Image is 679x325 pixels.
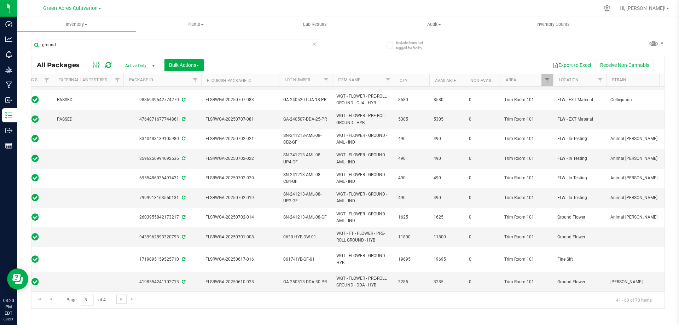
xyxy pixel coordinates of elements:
div: Manage settings [603,5,611,12]
a: Package ID [129,77,153,82]
div: 7999913163550131 [122,195,202,201]
span: Sync from Compliance System [181,257,185,262]
span: 1625 [434,214,460,221]
span: FLSRWGA-20250610-028 [205,279,275,285]
span: Fine Sift [557,256,602,263]
span: Sync from Compliance System [181,117,185,122]
div: 4198554241102713 [122,279,202,285]
div: 9886939542774270 [122,97,202,103]
span: 5305 [434,116,460,123]
a: Go to the first page [35,295,45,304]
span: All Packages [37,61,87,69]
span: WGT - FLOWER - GROUND - AML - IND [336,152,390,165]
span: Trim Room 101 [504,256,549,263]
span: Animal [PERSON_NAME] [610,175,664,181]
span: 490 [434,155,460,162]
span: PASSED [57,97,119,103]
a: Go to the next page [116,295,126,304]
span: In Sync [31,193,39,203]
span: WGT - FT - FLOWER - PRE-ROLL GROUND - HYB [336,230,390,244]
a: Lab Results [255,17,375,32]
span: Sync from Compliance System [181,136,185,141]
span: 0 [469,116,496,123]
span: Sync from Compliance System [181,215,185,220]
span: 19695 [434,256,460,263]
span: Trim Room 101 [504,97,549,103]
span: Include items not tagged for facility [396,40,431,51]
span: FLW - In Testing [557,195,602,201]
a: Filter [112,74,123,86]
div: 8596250994692636 [122,155,202,162]
span: FLSRWGA-20250702-019 [205,195,275,201]
a: Filter [382,74,394,86]
span: WGT - FLOWER - GROUND - AML - IND [336,172,390,185]
a: External Lab Test Result [58,77,114,82]
span: Sync from Compliance System [181,279,185,284]
span: Trim Room 101 [504,234,549,240]
span: 1625 [398,214,425,221]
span: Hi, [PERSON_NAME]! [620,5,666,11]
a: Lot Number [285,77,310,82]
span: 490 [398,155,425,162]
span: WGT - FLOWER - GROUND - AML - IND [336,211,390,224]
span: Inventory [17,21,136,28]
span: Trim Room 101 [504,155,549,162]
div: 6955486036491431 [122,175,202,181]
span: 0617-HYB-GF-01 [283,256,328,263]
span: 0 [469,195,496,201]
span: Clear [312,40,317,49]
span: 0 [469,175,496,181]
span: In Sync [31,232,39,242]
span: 5305 [398,116,425,123]
span: 11800 [434,234,460,240]
input: 3 [81,295,94,306]
span: GA-250313-DDA-30-PR [283,279,328,285]
inline-svg: Inventory [5,112,12,119]
a: Go to the previous page [46,295,56,304]
div: 9439962893320793 [122,234,202,240]
span: GA-240520-CJA-18-PR [283,97,328,103]
a: Available [435,78,456,83]
span: Sync from Compliance System [181,156,185,161]
span: Trim Room 101 [504,175,549,181]
a: Filter [594,74,606,86]
a: Audit [375,17,494,32]
div: 3340483139105980 [122,135,202,142]
span: 8580 [434,97,460,103]
span: FLSRWGA-20250702-020 [205,175,275,181]
span: WGT - FLOWER - GROUND - HYB [336,253,390,266]
span: Sync from Compliance System [181,195,185,200]
span: WGT - FLOWER - PRE-ROLL GROUND - DDA - HYB [336,275,390,289]
span: Lab Results [294,21,336,28]
a: Inventory Counts [494,17,613,32]
span: 490 [434,175,460,181]
div: 1719095159525710 [122,256,202,263]
div: 4764871677744861 [122,116,202,123]
a: Area [506,77,516,82]
span: Animal [PERSON_NAME] [610,214,664,221]
p: 03:20 PM EDT [3,297,14,317]
span: FLSRWGA-20250617-016 [205,256,275,263]
button: Receive Non-Cannabis [596,59,654,71]
span: Animal [PERSON_NAME] [610,155,664,162]
span: WGT - FLOWER - PRE-ROLL GROUND - HYB [336,112,390,126]
span: 0 [469,256,496,263]
span: PASSED [57,116,119,123]
span: In Sync [31,153,39,163]
span: 3285 [434,279,460,285]
span: 490 [398,195,425,201]
span: 490 [434,195,460,201]
span: Sync from Compliance System [181,234,185,239]
inline-svg: Dashboard [5,21,12,28]
span: FLSRWGA-20250707-083 [205,97,275,103]
span: Sync from Compliance System [181,175,185,180]
span: Plants [137,21,255,28]
a: Inventory [17,17,136,32]
span: Trim Room 101 [504,135,549,142]
button: Export to Excel [548,59,596,71]
span: Trim Room 101 [504,116,549,123]
span: SN-241213-AML-08-UP2-GF [283,191,328,204]
button: Bulk Actions [164,59,204,71]
inline-svg: Monitoring [5,51,12,58]
span: FLSRWGA-20250707-081 [205,116,275,123]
